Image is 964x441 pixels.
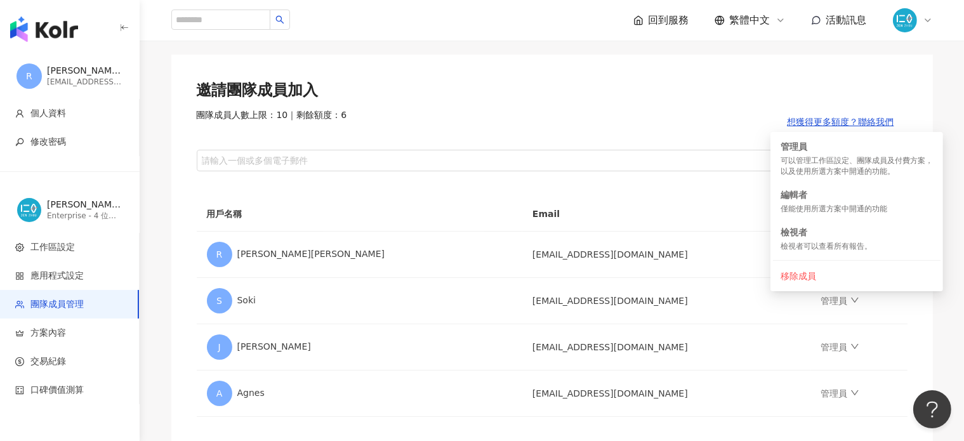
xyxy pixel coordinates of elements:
[850,388,859,397] span: down
[15,138,24,147] span: key
[216,294,222,308] span: S
[30,107,66,120] span: 個人資料
[30,241,75,254] span: 工作區設定
[821,296,859,306] a: 管理員
[26,69,32,83] span: R
[522,278,811,324] td: [EMAIL_ADDRESS][DOMAIN_NAME]
[197,109,347,135] span: 團隊成員人數上限：10 ｜ 剩餘額度：6
[275,15,284,24] span: search
[522,197,811,232] th: Email
[850,342,859,351] span: down
[850,296,859,305] span: down
[15,357,24,366] span: dollar
[30,327,66,339] span: 方案內容
[788,117,894,127] span: 想獲得更多額度？聯絡我們
[774,109,908,135] button: 想獲得更多額度？聯絡我們
[207,242,512,267] div: [PERSON_NAME][PERSON_NAME]
[197,80,908,102] div: 邀請團隊成員加入
[781,204,933,214] div: 僅能使用所選方案中開通的功能
[522,324,811,371] td: [EMAIL_ADDRESS][DOMAIN_NAME]
[30,384,84,397] span: 口碑價值測算
[821,388,859,398] a: 管理員
[30,136,66,148] span: 修改密碼
[781,269,933,283] div: 移除成員
[30,270,84,282] span: 應用程式設定
[781,188,933,201] div: 編輯者
[30,298,84,311] span: 團隊成員管理
[781,155,933,177] div: 可以管理工作區設定、團隊成員及付費方案，以及使用所選方案中開通的功能。
[893,8,917,32] img: %E8%97%8D%E8%89%B2logo%EF%BC%88%E6%A9%98%E8%89%B2%EF%BC%89-12.png
[649,13,689,27] span: 回到服務
[10,16,78,42] img: logo
[781,226,933,239] div: 檢視者
[47,211,123,221] div: Enterprise - 4 位成員
[633,13,689,27] a: 回到服務
[781,241,933,252] div: 檢視者可以查看所有報告。
[197,197,522,232] th: 用戶名稱
[522,371,811,417] td: [EMAIL_ADDRESS][DOMAIN_NAME]
[17,198,41,222] img: %E8%97%8D%E8%89%B2logo%EF%BC%88%E6%A9%98%E8%89%B2%EF%BC%89-12.png
[826,14,867,26] span: 活動訊息
[216,386,223,400] span: A
[730,13,770,27] span: 繁體中文
[218,340,220,354] span: J
[216,247,223,261] span: R
[913,390,951,428] iframe: Help Scout Beacon - Open
[207,288,512,313] div: Soki
[47,199,123,211] div: [PERSON_NAME][PERSON_NAME]
[207,334,512,360] div: [PERSON_NAME]
[207,381,512,406] div: Agnes
[821,342,859,352] a: 管理員
[47,65,123,77] div: [PERSON_NAME][PERSON_NAME]
[15,109,24,118] span: user
[30,355,66,368] span: 交易紀錄
[15,272,24,280] span: appstore
[522,232,811,278] td: [EMAIL_ADDRESS][DOMAIN_NAME]
[781,140,933,153] div: 管理員
[47,77,123,88] div: [EMAIL_ADDRESS][DOMAIN_NAME]
[15,386,24,395] span: calculator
